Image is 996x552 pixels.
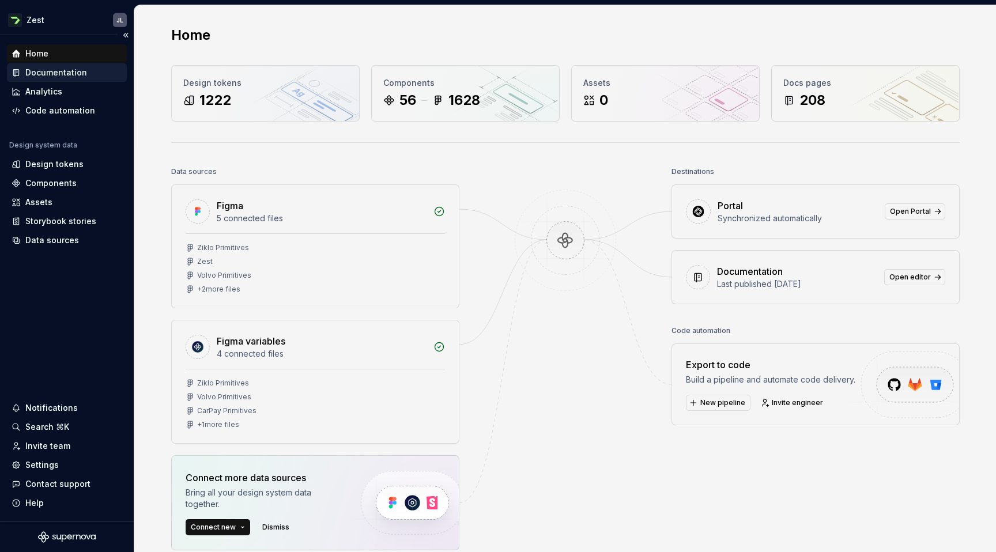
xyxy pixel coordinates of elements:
div: 56 [399,91,416,109]
a: Figma5 connected filesZiklo PrimitivesZestVolvo Primitives+2more files [171,184,459,308]
a: Assets [7,193,127,211]
div: Notifications [25,402,78,414]
div: Ziklo Primitives [197,379,249,388]
div: 1222 [199,91,231,109]
div: Connect more data sources [186,471,341,485]
div: Documentation [25,67,87,78]
div: Components [25,177,77,189]
div: Contact support [25,478,90,490]
a: Storybook stories [7,212,127,230]
div: Docs pages [783,77,948,89]
a: Home [7,44,127,63]
div: Code automation [25,105,95,116]
div: CarPay Primitives [197,406,256,415]
div: Code automation [671,323,730,339]
a: Docs pages208 [771,65,960,122]
div: Help [25,497,44,509]
div: 4 connected files [217,348,427,360]
div: Volvo Primitives [197,271,251,280]
div: Search ⌘K [25,421,69,433]
button: New pipeline [686,395,750,411]
div: Design tokens [25,158,84,170]
a: Open Portal [885,203,945,220]
div: 208 [799,91,825,109]
div: Settings [25,459,59,471]
div: Assets [25,196,52,208]
div: Data sources [25,235,79,246]
a: Design tokens [7,155,127,173]
div: Components [383,77,548,89]
img: 845e64b5-cf6c-40e8-a5f3-aaa2a69d7a99.png [8,13,22,27]
span: New pipeline [700,398,745,407]
button: Connect new [186,519,250,535]
div: Zest [27,14,44,26]
a: Analytics [7,82,127,101]
span: Invite engineer [772,398,823,407]
div: Figma variables [217,334,285,348]
h2: Home [171,26,210,44]
div: Data sources [171,164,217,180]
a: Documentation [7,63,127,82]
div: Volvo Primitives [197,392,251,402]
button: Notifications [7,399,127,417]
a: Invite engineer [757,395,828,411]
a: Code automation [7,101,127,120]
div: 0 [599,91,608,109]
div: 5 connected files [217,213,427,224]
span: Open Portal [890,207,931,216]
div: Storybook stories [25,215,96,227]
div: Documentation [717,264,783,278]
a: Invite team [7,437,127,455]
a: Design tokens1222 [171,65,360,122]
a: Settings [7,456,127,474]
div: Last published [DATE] [717,278,877,290]
button: ZestJL [2,7,131,32]
div: Design tokens [183,77,348,89]
button: Search ⌘K [7,418,127,436]
a: Components561628 [371,65,560,122]
div: Design system data [9,141,77,150]
a: Assets0 [571,65,760,122]
div: Destinations [671,164,714,180]
div: Portal [718,199,743,213]
div: Invite team [25,440,70,452]
div: Build a pipeline and automate code delivery. [686,374,855,385]
div: 1628 [448,91,480,109]
div: Assets [583,77,748,89]
span: Open editor [889,273,931,282]
div: Synchronized automatically [718,213,878,224]
span: Dismiss [262,523,289,532]
a: Open editor [884,269,945,285]
button: Help [7,494,127,512]
div: Home [25,48,48,59]
div: JL [116,16,123,25]
div: Export to code [686,358,855,372]
div: Figma [217,199,243,213]
a: Figma variables4 connected filesZiklo PrimitivesVolvo PrimitivesCarPay Primitives+1more files [171,320,459,444]
div: + 2 more files [197,285,240,294]
svg: Supernova Logo [38,531,96,543]
div: Bring all your design system data together. [186,487,341,510]
div: Zest [197,257,213,266]
span: Connect new [191,523,236,532]
div: Analytics [25,86,62,97]
div: Ziklo Primitives [197,243,249,252]
div: + 1 more files [197,420,239,429]
a: Data sources [7,231,127,249]
button: Contact support [7,475,127,493]
button: Dismiss [257,519,295,535]
button: Collapse sidebar [118,27,134,43]
a: Components [7,174,127,192]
